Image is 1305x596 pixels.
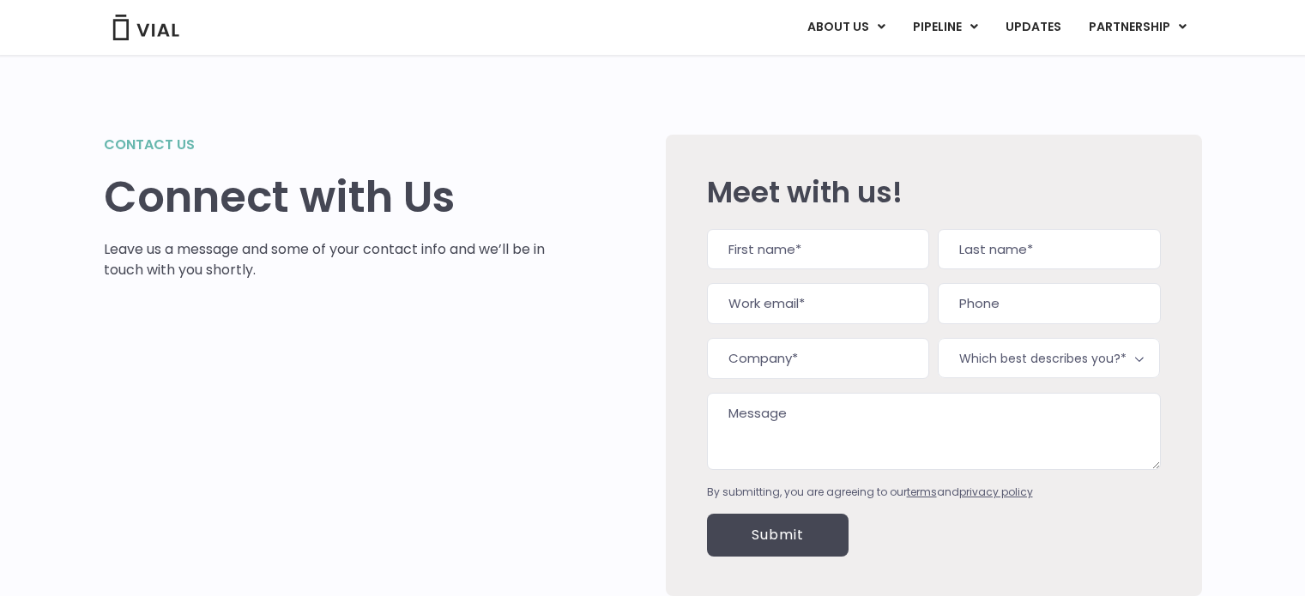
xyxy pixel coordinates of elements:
span: Which best describes you?* [938,338,1160,378]
input: Work email* [707,283,929,324]
input: Submit [707,514,849,557]
input: First name* [707,229,929,270]
h1: Connect with Us [104,172,546,222]
a: UPDATES [992,13,1074,42]
input: Last name* [938,229,1160,270]
div: By submitting, you are agreeing to our and [707,485,1161,500]
a: privacy policy [959,485,1033,499]
a: PIPELINEMenu Toggle [899,13,991,42]
input: Company* [707,338,929,379]
p: Leave us a message and some of your contact info and we’ll be in touch with you shortly. [104,239,546,280]
img: Vial Logo [112,15,180,40]
a: ABOUT USMenu Toggle [794,13,898,42]
a: terms [907,485,937,499]
h2: Meet with us! [707,176,1161,208]
h2: Contact us [104,135,546,155]
a: PARTNERSHIPMenu Toggle [1075,13,1200,42]
input: Phone [938,283,1160,324]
